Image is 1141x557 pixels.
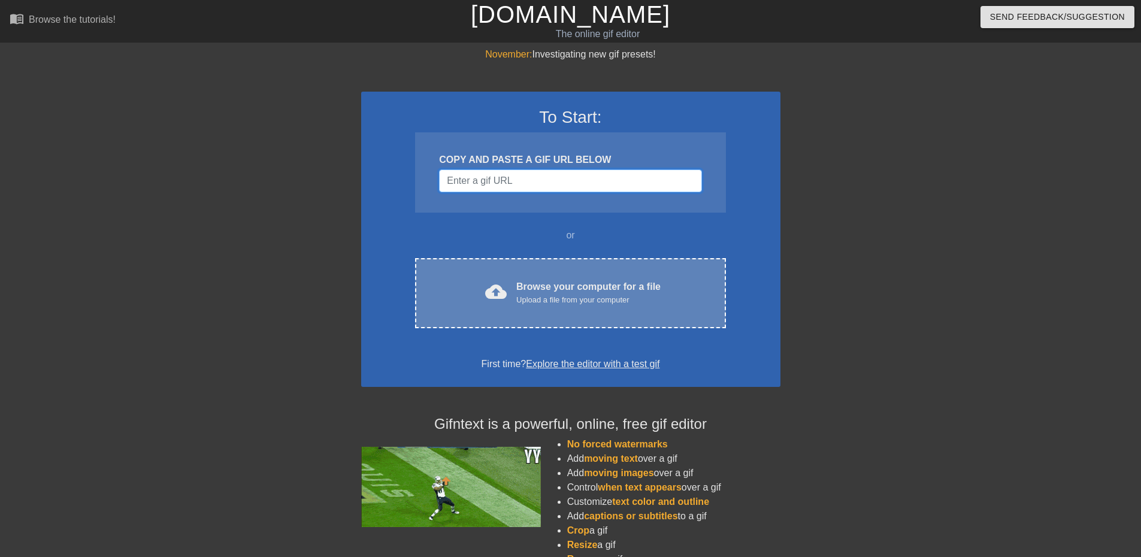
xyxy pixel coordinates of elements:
div: Browse the tutorials! [29,14,116,25]
a: Browse the tutorials! [10,11,116,30]
span: menu_book [10,11,24,26]
span: Send Feedback/Suggestion [990,10,1125,25]
span: moving images [584,468,653,478]
li: Control over a gif [567,480,780,495]
li: a gif [567,523,780,538]
div: or [392,228,749,243]
li: Add to a gif [567,509,780,523]
span: November: [485,49,532,59]
span: No forced watermarks [567,439,668,449]
img: football_small.gif [361,447,541,527]
h4: Gifntext is a powerful, online, free gif editor [361,416,780,433]
li: Add over a gif [567,466,780,480]
span: captions or subtitles [584,511,677,521]
span: Crop [567,525,589,535]
div: Browse your computer for a file [516,280,661,306]
div: COPY AND PASTE A GIF URL BELOW [439,153,701,167]
a: Explore the editor with a test gif [526,359,659,369]
div: Upload a file from your computer [516,294,661,306]
li: Customize [567,495,780,509]
span: Resize [567,540,598,550]
input: Username [439,169,701,192]
div: Investigating new gif presets! [361,47,780,62]
div: First time? [377,357,765,371]
a: [DOMAIN_NAME] [471,1,670,28]
div: The online gif editor [386,27,809,41]
span: text color and outline [612,497,709,507]
span: when text appears [598,482,682,492]
span: cloud_upload [485,281,507,302]
span: moving text [584,453,638,464]
li: Add over a gif [567,452,780,466]
li: a gif [567,538,780,552]
button: Send Feedback/Suggestion [980,6,1134,28]
h3: To Start: [377,107,765,128]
